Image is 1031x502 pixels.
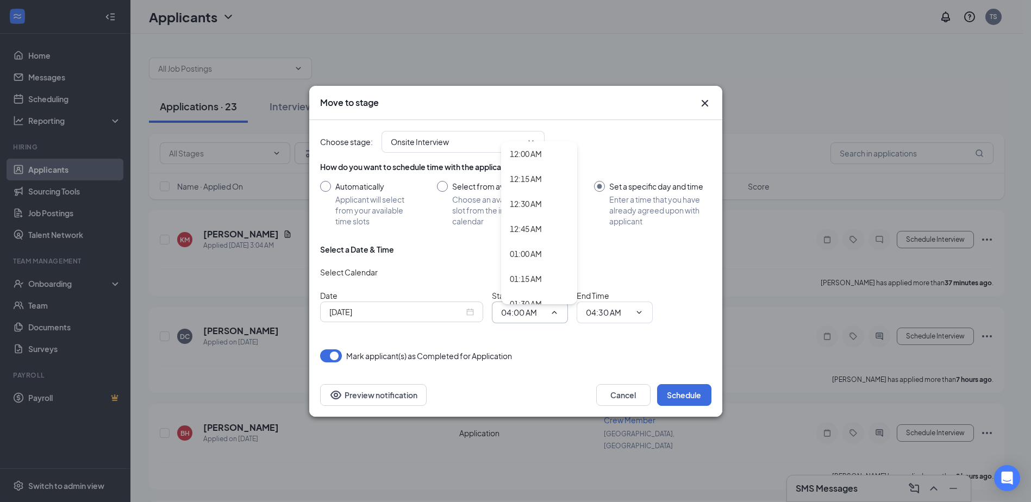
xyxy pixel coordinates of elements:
h3: Move to stage [320,97,379,109]
svg: ChevronUp [550,308,559,317]
input: Start time [501,306,546,318]
button: Schedule [657,384,711,406]
div: How do you want to schedule time with the applicant? [320,161,711,172]
span: Date [320,291,338,300]
svg: ChevronDown [527,137,535,146]
div: 12:45 AM [510,223,542,235]
span: Choose stage : [320,136,373,148]
div: Open Intercom Messenger [994,465,1020,491]
div: 12:00 AM [510,148,542,160]
div: 01:00 AM [510,248,542,260]
input: End time [586,306,630,318]
input: Sep 16, 2025 [329,306,464,318]
div: 12:30 AM [510,198,542,210]
div: 01:30 AM [510,298,542,310]
svg: Eye [329,388,342,401]
button: Cancel [596,384,651,406]
svg: ChevronDown [635,308,643,317]
svg: Cross [698,97,711,110]
span: Start Time [492,291,528,300]
span: Select Calendar [320,267,378,277]
span: Mark applicant(s) as Completed for Application [346,349,512,362]
div: 12:15 AM [510,173,542,185]
span: End Time [577,291,609,300]
div: Select a Date & Time [320,244,394,255]
button: Preview notificationEye [320,384,427,406]
button: Close [698,97,711,110]
div: 01:15 AM [510,273,542,285]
